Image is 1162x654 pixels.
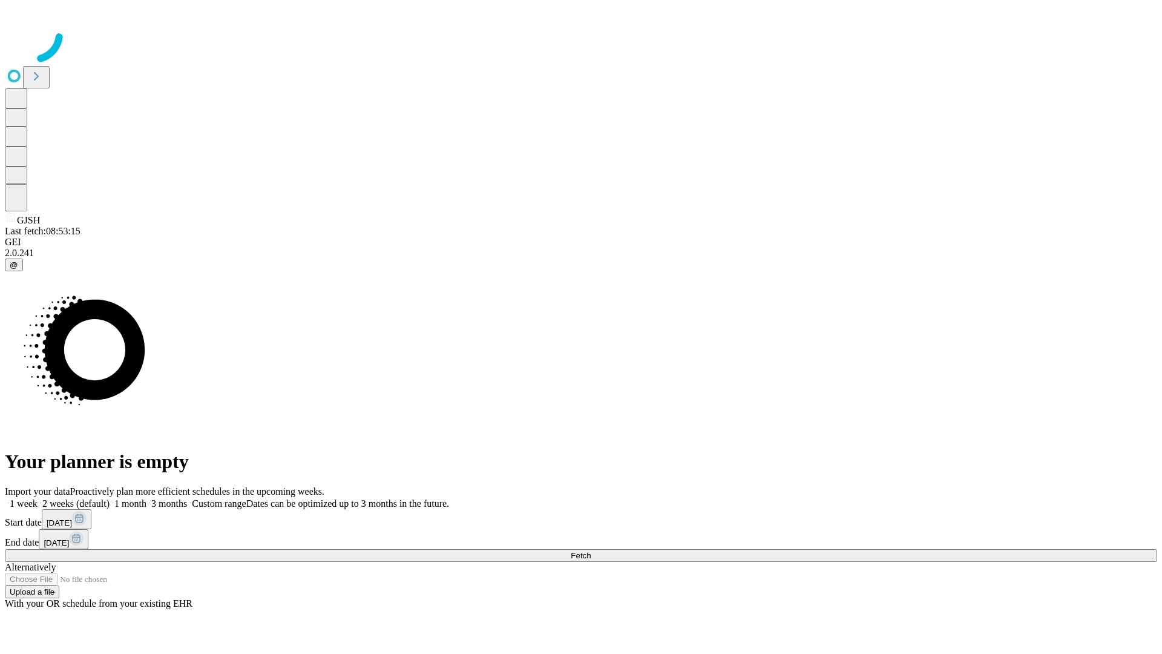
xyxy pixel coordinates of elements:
[5,529,1157,549] div: End date
[5,509,1157,529] div: Start date
[5,598,192,609] span: With your OR schedule from your existing EHR
[5,562,56,572] span: Alternatively
[114,498,146,509] span: 1 month
[39,529,88,549] button: [DATE]
[5,248,1157,259] div: 2.0.241
[42,509,91,529] button: [DATE]
[5,586,59,598] button: Upload a file
[571,551,591,560] span: Fetch
[151,498,187,509] span: 3 months
[10,260,18,269] span: @
[192,498,246,509] span: Custom range
[5,486,70,497] span: Import your data
[42,498,110,509] span: 2 weeks (default)
[5,451,1157,473] h1: Your planner is empty
[5,237,1157,248] div: GEI
[5,226,80,236] span: Last fetch: 08:53:15
[44,538,69,547] span: [DATE]
[70,486,324,497] span: Proactively plan more efficient schedules in the upcoming weeks.
[5,549,1157,562] button: Fetch
[5,259,23,271] button: @
[47,518,72,527] span: [DATE]
[246,498,449,509] span: Dates can be optimized up to 3 months in the future.
[17,215,40,225] span: GJSH
[10,498,38,509] span: 1 week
